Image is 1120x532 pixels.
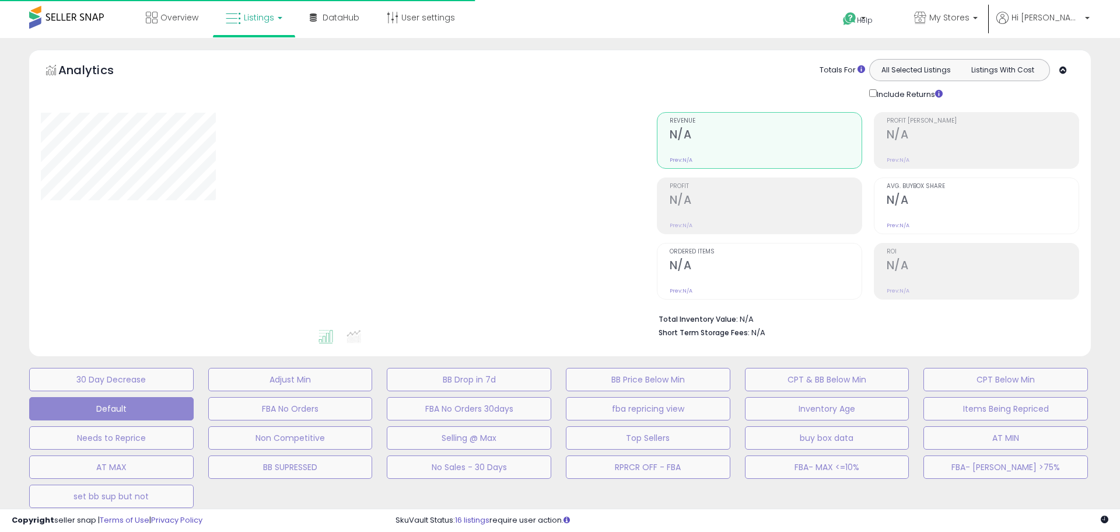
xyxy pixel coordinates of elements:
[745,426,909,450] button: buy box data
[820,65,865,76] div: Totals For
[670,128,862,144] h2: N/A
[29,455,194,479] button: AT MAX
[887,259,1079,274] h2: N/A
[887,128,1079,144] h2: N/A
[58,62,136,81] h5: Analytics
[745,368,909,391] button: CPT & BB Below Min
[670,249,862,255] span: Ordered Items
[208,426,373,450] button: Non Competitive
[244,12,274,23] span: Listings
[842,12,857,26] i: Get Help
[659,311,1070,325] li: N/A
[857,15,873,25] span: Help
[996,12,1090,38] a: Hi [PERSON_NAME]
[659,314,738,324] b: Total Inventory Value:
[887,222,909,229] small: Prev: N/A
[566,397,730,420] button: fba repricing view
[887,183,1079,190] span: Avg. Buybox Share
[670,259,862,274] h2: N/A
[670,157,692,164] small: Prev: N/A
[923,397,1088,420] button: Items Being Repriced
[29,368,194,391] button: 30 Day Decrease
[923,426,1088,450] button: AT MIN
[751,327,765,338] span: N/A
[670,287,692,294] small: Prev: N/A
[387,426,551,450] button: Selling @ Max
[670,183,862,190] span: Profit
[12,514,54,526] strong: Copyright
[670,193,862,209] h2: N/A
[387,397,551,420] button: FBA No Orders 30days
[923,455,1088,479] button: FBA- [PERSON_NAME] >75%
[745,397,909,420] button: Inventory Age
[887,249,1079,255] span: ROI
[860,87,957,100] div: Include Returns
[12,515,202,526] div: seller snap | |
[887,157,909,164] small: Prev: N/A
[323,12,359,23] span: DataHub
[929,12,970,23] span: My Stores
[745,455,909,479] button: FBA- MAX <=10%
[923,368,1088,391] button: CPT Below Min
[670,222,692,229] small: Prev: N/A
[959,62,1046,78] button: Listings With Cost
[887,193,1079,209] h2: N/A
[659,328,750,338] b: Short Term Storage Fees:
[208,455,373,479] button: BB SUPRESSED
[834,3,895,38] a: Help
[566,426,730,450] button: Top Sellers
[208,368,373,391] button: Adjust Min
[887,118,1079,124] span: Profit [PERSON_NAME]
[208,397,373,420] button: FBA No Orders
[670,118,862,124] span: Revenue
[873,62,960,78] button: All Selected Listings
[387,455,551,479] button: No Sales - 30 Days
[29,397,194,420] button: Default
[387,368,551,391] button: BB Drop in 7d
[1012,12,1081,23] span: Hi [PERSON_NAME]
[566,455,730,479] button: RPRCR OFF - FBA
[29,426,194,450] button: Needs to Reprice
[160,12,198,23] span: Overview
[887,287,909,294] small: Prev: N/A
[29,485,194,508] button: set bb sup but not
[566,368,730,391] button: BB Price Below Min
